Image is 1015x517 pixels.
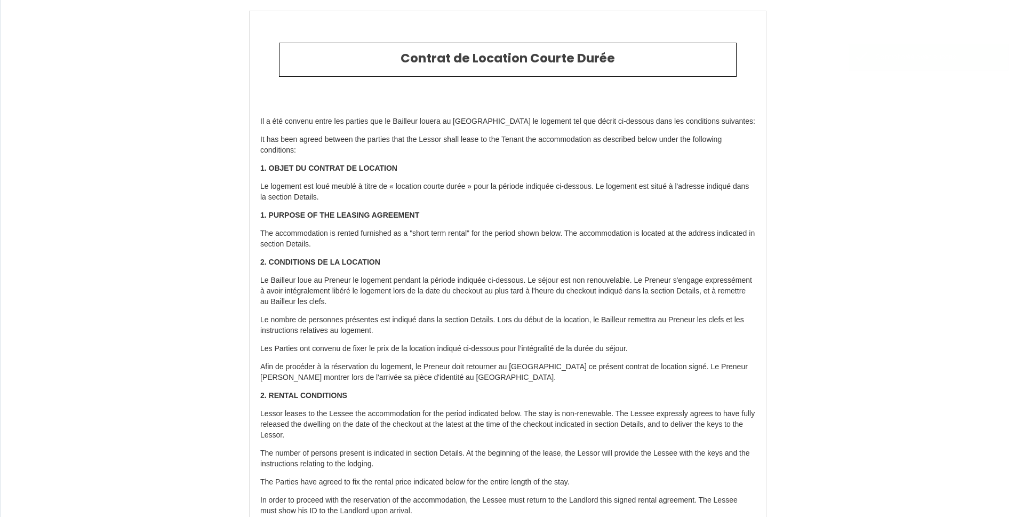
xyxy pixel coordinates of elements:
p: Afin de procéder à la réservation du logement, le Preneur doit retourner au [GEOGRAPHIC_DATA] ce ... [260,362,755,383]
p: The accommodation is rented furnished as a "short term rental" for the period shown below. The ac... [260,228,755,250]
p: Il a été convenu entre les parties que le Bailleur louera au [GEOGRAPHIC_DATA] le logement tel qu... [260,116,755,127]
p: It has been agreed between the parties that the Lessor shall lease to the Tenant the accommodatio... [260,134,755,156]
p: The Parties have agreed to fix the rental price indicated below for the entire length of the stay. [260,477,755,488]
div: Contrat créé avec succès! [876,52,997,62]
strong: 1. OBJET DU CONTRAT DE LOCATION [260,164,397,172]
strong: 2. CONDITIONS DE LA LOCATION [260,258,380,266]
h2: Contrat de Location Courte Durée [287,51,728,66]
p: In order to proceed with the reservation of the accommodation, the Lessee must return to the Land... [260,495,755,516]
p: Le nombre de personnes présentes est indiqué dans la section Details. Lors du début de la locatio... [260,315,755,336]
p: Le Bailleur loue au Preneur le logement pendant la période indiquée ci-dessous. Le séjour est non... [260,275,755,307]
p: Les Parties ont convenu de fixer le prix de la location indiqué ci-dessous pour l’intégralité de ... [260,344,755,354]
p: Le logement est loué meublé à titre de « location courte durée » pour la période indiquée ci-dess... [260,181,755,203]
strong: 2. RENTAL CONDITIONS [260,391,347,400]
strong: 1. PURPOSE OF THE LEASING AGREEMENT [260,211,419,219]
p: Lessor leases to the Lessee the accommodation for the period indicated below. The stay is non-ren... [260,409,755,441]
p: The number of persons present is indicated in section Details. At the beginning of the lease, the... [260,448,755,470]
